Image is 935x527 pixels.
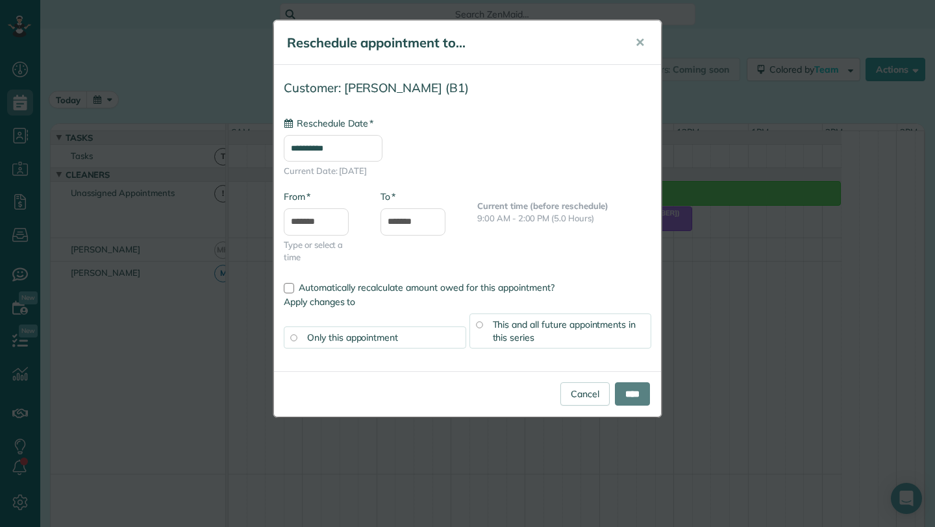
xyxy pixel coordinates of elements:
a: Cancel [560,382,610,406]
h5: Reschedule appointment to... [287,34,617,52]
span: ✕ [635,35,645,50]
h4: Customer: [PERSON_NAME] (B1) [284,81,651,95]
b: Current time (before reschedule) [477,201,608,211]
label: Apply changes to [284,295,651,308]
span: Automatically recalculate amount owed for this appointment? [299,282,555,293]
span: Only this appointment [307,332,398,343]
input: Only this appointment [290,334,297,341]
label: From [284,190,310,203]
p: 9:00 AM - 2:00 PM (5.0 Hours) [477,212,651,225]
span: This and all future appointments in this series [493,319,636,343]
span: Type or select a time [284,239,361,263]
label: Reschedule Date [284,117,373,130]
span: Current Date: [DATE] [284,165,651,177]
label: To [380,190,395,203]
input: This and all future appointments in this series [476,321,482,328]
